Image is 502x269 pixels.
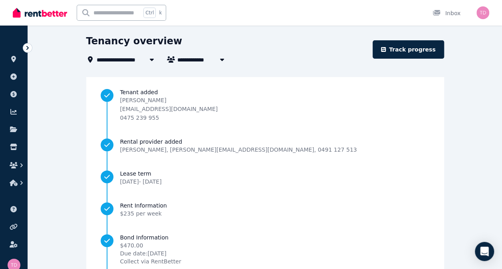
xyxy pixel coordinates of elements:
span: [DATE] - [DATE] [120,178,161,185]
a: Rent Information$235 per week [101,202,429,218]
span: k [159,10,162,16]
span: 0475 239 955 [120,115,159,121]
span: $470.00 [120,241,181,249]
span: Due date: [DATE] [120,249,181,257]
span: $235 per week [120,210,162,217]
a: Bond Information$470.00Due date:[DATE]Collect via RentBetter [101,233,429,265]
div: Open Intercom Messenger [475,242,494,261]
a: Rental provider added[PERSON_NAME], [PERSON_NAME][EMAIL_ADDRESS][DOMAIN_NAME], 0491 127 513 [101,138,429,154]
span: Tenant added [120,88,429,96]
img: RentBetter [13,7,67,19]
a: Track progress [373,40,444,59]
a: Tenant added[PERSON_NAME][EMAIL_ADDRESS][DOMAIN_NAME]0475 239 955 [101,88,429,122]
p: [PERSON_NAME] [120,96,218,104]
img: Travis Dennis [476,6,489,19]
span: Rental provider added [120,138,357,146]
span: Lease term [120,170,161,178]
h1: Tenancy overview [86,35,183,47]
a: Lease term[DATE]- [DATE] [101,170,429,186]
div: Inbox [433,9,460,17]
span: [PERSON_NAME] , [PERSON_NAME][EMAIL_ADDRESS][DOMAIN_NAME] , 0491 127 513 [120,146,357,154]
p: [EMAIL_ADDRESS][DOMAIN_NAME] [120,105,218,113]
span: Rent Information [120,202,167,210]
span: Ctrl [143,8,156,18]
span: Collect via RentBetter [120,257,181,265]
span: Bond Information [120,233,181,241]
